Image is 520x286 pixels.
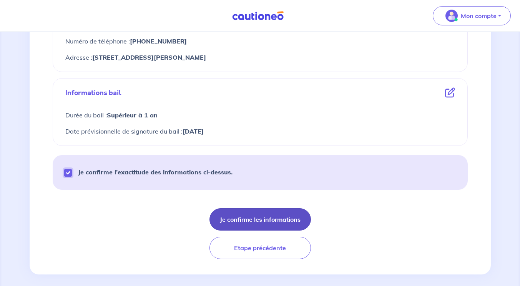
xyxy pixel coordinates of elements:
button: Je confirme les informations [209,208,311,231]
strong: [STREET_ADDRESS][PERSON_NAME] [92,54,206,61]
p: Adresse : [65,52,455,62]
p: Informations bail [65,88,121,98]
p: Date prévisionnelle de signature du bail : [65,126,455,136]
p: Numéro de téléphone : [65,36,455,46]
strong: Je confirme l’exactitude des informations ci-dessus. [78,168,233,176]
img: Cautioneo [229,11,287,21]
strong: [DATE] [183,127,204,135]
img: illu_account_valid_menu.svg [445,10,458,22]
p: Mon compte [461,11,497,20]
button: Etape précédente [209,237,311,259]
strong: Supérieur à 1 an [107,111,158,119]
p: Durée du bail : [65,110,455,120]
button: illu_account_valid_menu.svgMon compte [433,6,511,25]
strong: [PHONE_NUMBER] [130,37,187,45]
